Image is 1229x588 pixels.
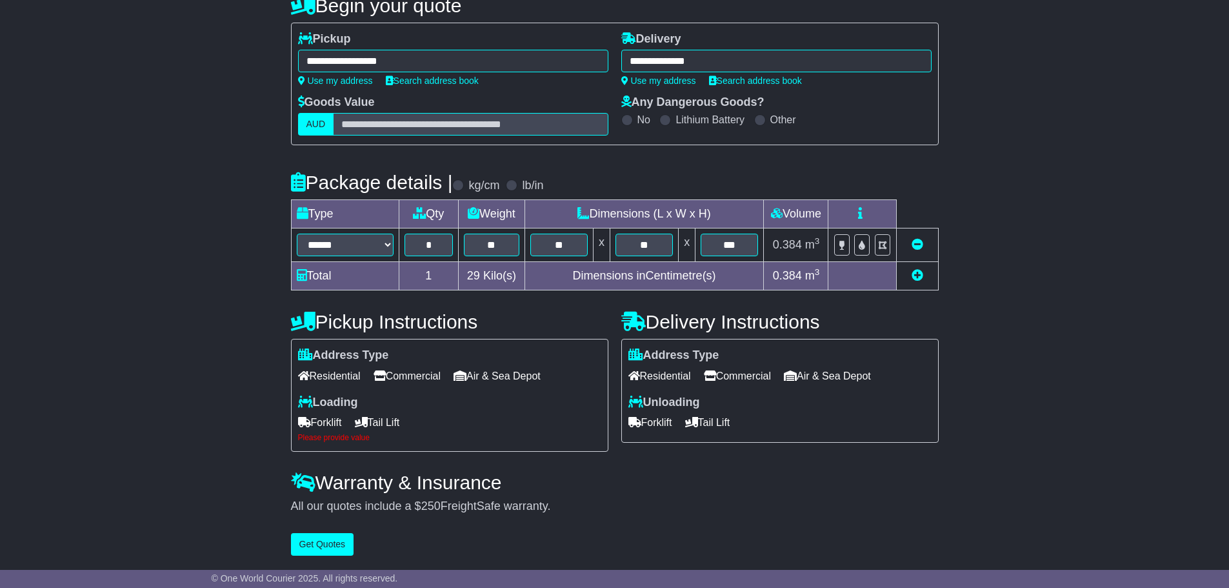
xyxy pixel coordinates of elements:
span: Commercial [704,366,771,386]
span: Residential [298,366,361,386]
span: Tail Lift [355,412,400,432]
a: Remove this item [912,238,923,251]
h4: Delivery Instructions [621,311,939,332]
span: m [805,238,820,251]
button: Get Quotes [291,533,354,556]
span: Forklift [298,412,342,432]
label: Lithium Battery [675,114,744,126]
sup: 3 [815,236,820,246]
span: Commercial [374,366,441,386]
label: Goods Value [298,96,375,110]
td: Type [291,200,399,228]
td: x [593,228,610,262]
label: kg/cm [468,179,499,193]
label: Pickup [298,32,351,46]
td: Volume [764,200,828,228]
span: Air & Sea Depot [784,366,871,386]
label: No [637,114,650,126]
div: Please provide value [298,433,601,442]
td: Total [291,262,399,290]
label: Loading [298,396,358,410]
span: 0.384 [773,238,802,251]
a: Use my address [621,76,696,86]
a: Use my address [298,76,373,86]
td: 1 [399,262,459,290]
h4: Pickup Instructions [291,311,608,332]
a: Add new item [912,269,923,282]
td: Weight [459,200,525,228]
span: Forklift [628,412,672,432]
label: Any Dangerous Goods? [621,96,764,110]
div: All our quotes include a $ FreightSafe warranty. [291,500,939,514]
label: Other [770,114,796,126]
a: Search address book [386,76,479,86]
label: Address Type [628,349,719,363]
label: lb/in [522,179,543,193]
span: 29 [467,269,480,282]
h4: Warranty & Insurance [291,472,939,493]
a: Search address book [709,76,802,86]
label: AUD [298,113,334,136]
span: © One World Courier 2025. All rights reserved. [212,573,398,583]
span: Residential [628,366,691,386]
span: 250 [421,500,441,512]
h4: Package details | [291,172,453,193]
span: Air & Sea Depot [454,366,541,386]
td: Dimensions in Centimetre(s) [525,262,764,290]
label: Address Type [298,349,389,363]
sup: 3 [815,267,820,277]
td: Kilo(s) [459,262,525,290]
label: Unloading [628,396,700,410]
td: x [679,228,695,262]
span: 0.384 [773,269,802,282]
td: Dimensions (L x W x H) [525,200,764,228]
td: Qty [399,200,459,228]
span: m [805,269,820,282]
label: Delivery [621,32,681,46]
span: Tail Lift [685,412,730,432]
